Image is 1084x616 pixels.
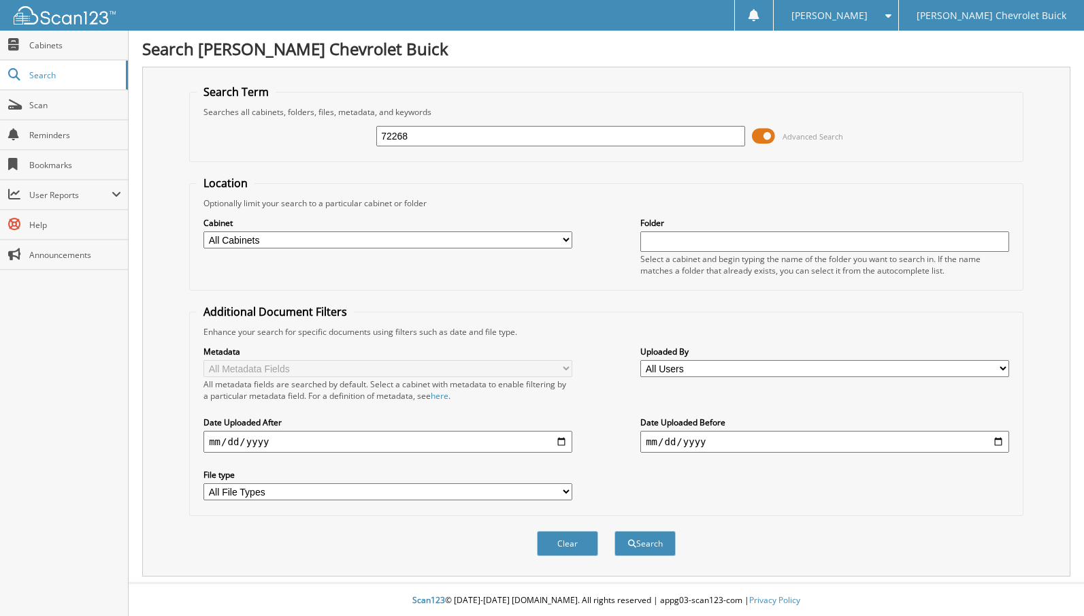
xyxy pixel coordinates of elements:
div: All metadata fields are searched by default. Select a cabinet with metadata to enable filtering b... [203,378,572,402]
span: Bookmarks [29,159,121,171]
div: Optionally limit your search to a particular cabinet or folder [197,197,1016,209]
button: Clear [537,531,598,556]
label: Uploaded By [640,346,1009,357]
span: Advanced Search [783,131,843,142]
div: Select a cabinet and begin typing the name of the folder you want to search in. If the name match... [640,253,1009,276]
span: Announcements [29,249,121,261]
label: File type [203,469,572,481]
legend: Additional Document Filters [197,304,354,319]
label: Folder [640,217,1009,229]
input: end [640,431,1009,453]
div: Searches all cabinets, folders, files, metadata, and keywords [197,106,1016,118]
span: User Reports [29,189,112,201]
span: [PERSON_NAME] Chevrolet Buick [917,12,1066,20]
div: Enhance your search for specific documents using filters such as date and file type. [197,326,1016,338]
legend: Location [197,176,254,191]
input: start [203,431,572,453]
h1: Search [PERSON_NAME] Chevrolet Buick [142,37,1070,60]
label: Date Uploaded After [203,417,572,428]
legend: Search Term [197,84,276,99]
a: Privacy Policy [749,594,800,606]
button: Search [614,531,676,556]
span: Scan123 [412,594,445,606]
span: [PERSON_NAME] [791,12,868,20]
iframe: Chat Widget [1016,551,1084,616]
span: Help [29,219,121,231]
span: Scan [29,99,121,111]
a: here [431,390,448,402]
label: Date Uploaded Before [640,417,1009,428]
span: Cabinets [29,39,121,51]
label: Cabinet [203,217,572,229]
span: Reminders [29,129,121,141]
img: scan123-logo-white.svg [14,6,116,25]
label: Metadata [203,346,572,357]
span: Search [29,69,119,81]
